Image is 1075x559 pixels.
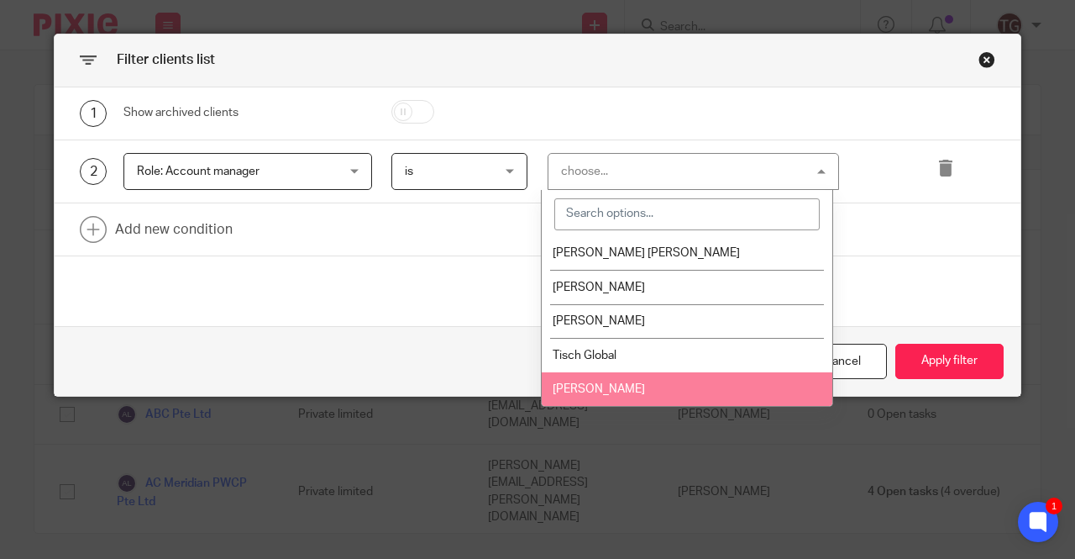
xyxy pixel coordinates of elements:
[561,166,608,177] div: choose...
[405,166,413,177] span: is
[80,100,107,127] div: 1
[1046,498,1062,514] div: 1
[553,282,645,293] span: [PERSON_NAME]
[123,104,372,121] div: Show archived clients
[137,166,260,177] span: Role: Account manager
[554,198,820,230] input: Search options...
[553,247,740,259] span: [PERSON_NAME] [PERSON_NAME]
[798,344,887,380] div: Close this dialog window
[80,158,107,185] div: 2
[895,344,1004,380] button: Apply filter
[553,350,616,361] span: Tisch Global
[553,383,645,395] span: [PERSON_NAME]
[553,315,645,327] span: [PERSON_NAME]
